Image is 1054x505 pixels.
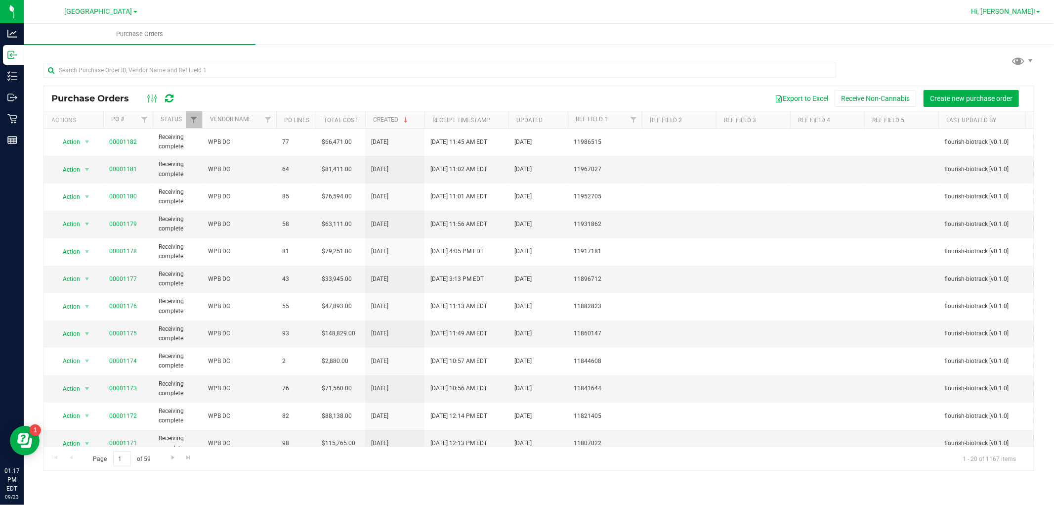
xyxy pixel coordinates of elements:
[944,165,1021,174] span: flourish-biotrack [v0.1.0]
[514,247,532,256] span: [DATE]
[109,248,137,255] a: 00001178
[944,247,1021,256] span: flourish-biotrack [v0.1.0]
[109,413,137,419] a: 00001172
[7,50,17,60] inline-svg: Inbound
[208,329,270,338] span: WPB DC
[371,138,388,147] span: [DATE]
[208,165,270,174] span: WPB DC
[430,329,487,338] span: [DATE] 11:49 AM EDT
[574,275,636,284] span: 11896712
[371,439,388,448] span: [DATE]
[7,135,17,145] inline-svg: Reports
[371,275,388,284] span: [DATE]
[944,138,1021,147] span: flourish-biotrack [v0.1.0]
[210,116,252,123] a: Vendor Name
[282,412,310,421] span: 82
[111,116,124,123] a: PO #
[946,117,996,124] a: Last Updated By
[371,357,388,366] span: [DATE]
[574,192,636,201] span: 11952705
[208,439,270,448] span: WPB DC
[322,384,352,393] span: $71,560.00
[514,439,532,448] span: [DATE]
[514,138,532,147] span: [DATE]
[955,451,1024,466] span: 1 - 20 of 1167 items
[282,247,310,256] span: 81
[7,114,17,124] inline-svg: Retail
[724,117,756,124] a: Ref Field 3
[208,302,270,311] span: WPB DC
[944,302,1021,311] span: flourish-biotrack [v0.1.0]
[81,245,93,259] span: select
[430,439,487,448] span: [DATE] 12:13 PM EDT
[54,437,81,451] span: Action
[322,302,352,311] span: $47,893.00
[159,297,196,316] span: Receiving complete
[208,275,270,284] span: WPB DC
[113,451,131,466] input: 1
[322,165,352,174] span: $81,411.00
[576,116,608,123] a: Ref Field 1
[574,412,636,421] span: 11821405
[971,7,1035,15] span: Hi, [PERSON_NAME]!
[282,192,310,201] span: 85
[159,379,196,398] span: Receiving complete
[103,30,176,39] span: Purchase Orders
[373,116,410,123] a: Created
[322,138,352,147] span: $66,471.00
[944,439,1021,448] span: flourish-biotrack [v0.1.0]
[81,135,93,149] span: select
[54,245,81,259] span: Action
[324,117,358,124] a: Total Cost
[109,440,137,447] a: 00001171
[514,220,532,229] span: [DATE]
[43,63,836,78] input: Search Purchase Order ID, Vendor Name and Ref Field 1
[430,220,487,229] span: [DATE] 11:56 AM EDT
[109,385,137,392] a: 00001173
[574,165,636,174] span: 11967027
[516,117,543,124] a: Updated
[282,384,310,393] span: 76
[872,117,904,124] a: Ref Field 5
[109,275,137,282] a: 00001177
[51,117,99,124] div: Actions
[371,247,388,256] span: [DATE]
[159,324,196,343] span: Receiving complete
[81,327,93,341] span: select
[626,111,642,128] a: Filter
[54,163,81,177] span: Action
[260,111,276,128] a: Filter
[159,215,196,233] span: Receiving complete
[54,327,81,341] span: Action
[322,220,352,229] span: $63,111.00
[944,357,1021,366] span: flourish-biotrack [v0.1.0]
[159,407,196,425] span: Receiving complete
[109,303,137,310] a: 00001176
[371,412,388,421] span: [DATE]
[322,329,355,338] span: $148,829.00
[430,247,484,256] span: [DATE] 4:05 PM EDT
[432,117,490,124] a: Receipt Timestamp
[54,190,81,204] span: Action
[514,165,532,174] span: [DATE]
[430,412,487,421] span: [DATE] 12:14 PM EDT
[159,352,196,370] span: Receiving complete
[208,412,270,421] span: WPB DC
[136,111,153,128] a: Filter
[430,165,487,174] span: [DATE] 11:02 AM EDT
[430,357,487,366] span: [DATE] 10:57 AM EDT
[514,412,532,421] span: [DATE]
[322,439,355,448] span: $115,765.00
[430,384,487,393] span: [DATE] 10:56 AM EDT
[282,329,310,338] span: 93
[430,192,487,201] span: [DATE] 11:01 AM EDT
[514,275,532,284] span: [DATE]
[284,117,309,124] a: PO Lines
[7,29,17,39] inline-svg: Analytics
[430,302,487,311] span: [DATE] 11:13 AM EDT
[54,382,81,396] span: Action
[574,439,636,448] span: 11807022
[81,382,93,396] span: select
[109,221,137,228] a: 00001179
